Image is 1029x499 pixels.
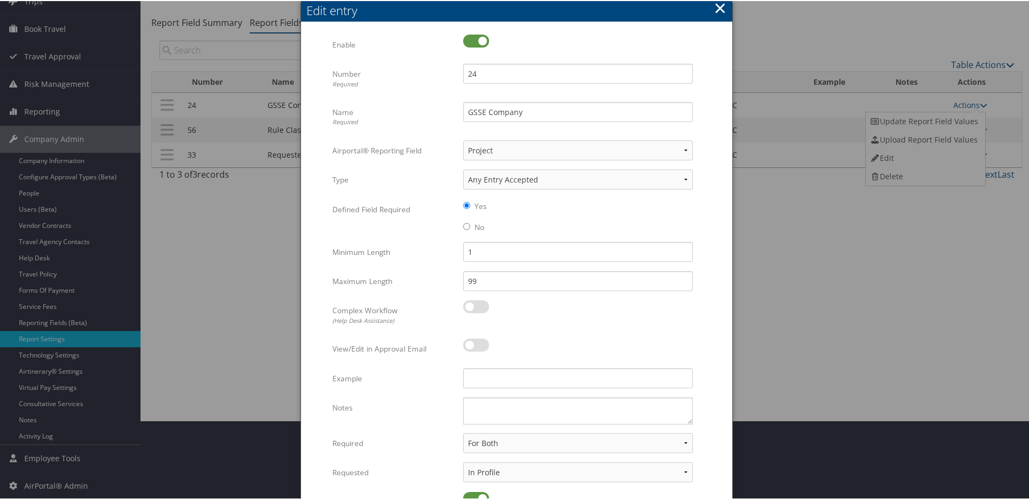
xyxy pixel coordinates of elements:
[332,168,455,189] label: Type
[332,63,455,92] label: Number
[332,101,455,131] label: Name
[332,432,455,453] label: Required
[475,200,486,211] label: Yes
[332,79,455,88] div: Required
[332,198,455,219] label: Defined Field Required
[332,139,455,160] label: Airportal® Reporting Field
[306,1,732,18] div: Edit entry
[332,338,455,358] label: View/Edit in Approval Email
[332,315,455,325] div: (Help Desk Assistance)
[332,367,455,388] label: Example
[332,396,455,417] label: Notes
[332,299,455,329] label: Complex Workflow
[332,117,455,126] div: Required
[332,241,455,261] label: Minimum Length
[332,461,455,482] label: Requested
[332,33,455,54] label: Enable
[332,270,455,291] label: Maximum Length
[475,221,484,232] label: No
